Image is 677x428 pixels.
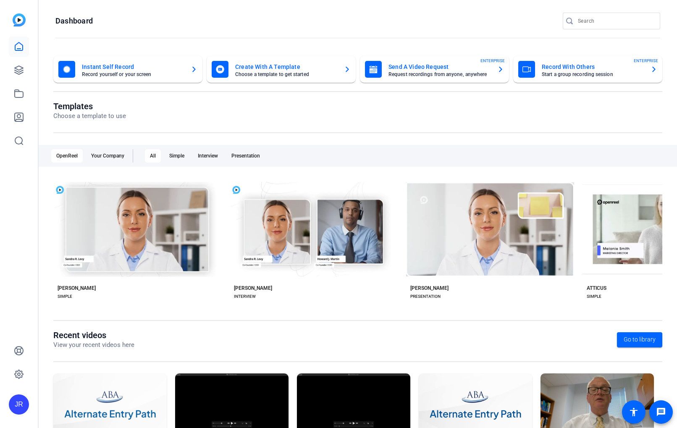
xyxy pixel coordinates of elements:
div: [PERSON_NAME] [234,285,272,291]
div: All [145,149,161,163]
h1: Dashboard [55,16,93,26]
mat-icon: message [656,407,666,417]
div: [PERSON_NAME] [410,285,449,291]
a: Go to library [617,332,662,347]
div: Your Company [86,149,129,163]
div: SIMPLE [587,293,601,300]
button: Record With OthersStart a group recording sessionENTERPRISE [513,56,662,83]
span: Go to library [624,335,656,344]
mat-icon: accessibility [629,407,639,417]
div: Interview [193,149,223,163]
div: ATTICUS [587,285,606,291]
h1: Templates [53,101,126,111]
span: ENTERPRISE [480,58,505,64]
div: Presentation [226,149,265,163]
button: Instant Self RecordRecord yourself or your screen [53,56,202,83]
div: SIMPLE [58,293,72,300]
div: INTERVIEW [234,293,256,300]
mat-card-subtitle: Choose a template to get started [235,72,337,77]
div: Simple [164,149,189,163]
mat-card-title: Record With Others [542,62,644,72]
input: Search [578,16,653,26]
mat-card-subtitle: Request recordings from anyone, anywhere [388,72,491,77]
mat-card-title: Create With A Template [235,62,337,72]
img: blue-gradient.svg [13,13,26,26]
mat-card-subtitle: Record yourself or your screen [82,72,184,77]
div: [PERSON_NAME] [58,285,96,291]
div: PRESENTATION [410,293,441,300]
div: OpenReel [51,149,83,163]
button: Send A Video RequestRequest recordings from anyone, anywhereENTERPRISE [360,56,509,83]
mat-card-title: Send A Video Request [388,62,491,72]
mat-card-subtitle: Start a group recording session [542,72,644,77]
div: JR [9,394,29,415]
p: Choose a template to use [53,111,126,121]
mat-card-title: Instant Self Record [82,62,184,72]
p: View your recent videos here [53,340,134,350]
span: ENTERPRISE [634,58,658,64]
button: Create With A TemplateChoose a template to get started [207,56,356,83]
h1: Recent videos [53,330,134,340]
